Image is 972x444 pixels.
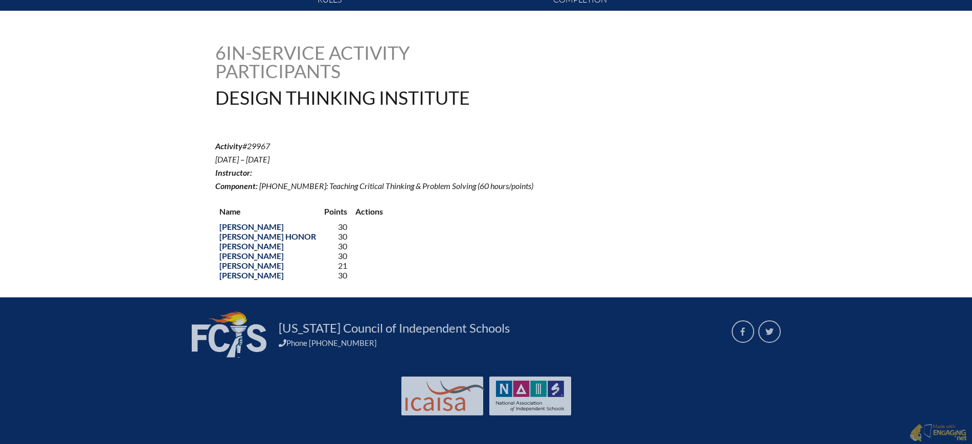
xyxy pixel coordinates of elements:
a: [PERSON_NAME] [215,239,288,253]
a: [PERSON_NAME] [215,220,288,233]
h1: Design Thinking Institute [215,88,551,107]
b: Component: [215,181,258,191]
td: 30 [320,222,351,231]
span: 6 [215,41,226,64]
td: 30 [320,251,351,261]
b: Instructor: [215,168,252,177]
span: [PHONE_NUMBER]: Teaching Critical Thinking & Problem Solving [259,181,476,191]
img: NAIS Logo [496,381,564,411]
b: Activity [215,141,242,151]
img: Engaging - Bring it online [933,429,967,441]
td: 21 [320,261,351,270]
img: FCIS_logo_white [192,312,266,358]
div: Phone [PHONE_NUMBER] [279,338,719,347]
p: Made with [933,424,967,442]
p: #29967 [215,139,575,193]
p: Actions [355,205,383,218]
td: 30 [320,231,351,241]
p: Points [324,205,347,218]
img: Engaging - Bring it online [910,424,922,442]
a: [PERSON_NAME] [215,268,288,282]
span: [DATE] – [DATE] [215,154,269,164]
img: Engaging - Bring it online [923,424,934,438]
td: 30 [320,270,351,280]
span: (60 hours/points) [478,181,533,191]
a: [US_STATE] Council of Independent Schools [275,320,514,336]
a: [PERSON_NAME] Honor [215,229,320,243]
h1: In-service Activity Participants [215,43,421,80]
td: 30 [320,241,351,251]
img: Int'l Council Advancing Independent School Accreditation logo [405,381,484,411]
a: [PERSON_NAME] [215,259,288,272]
a: [PERSON_NAME] [215,249,288,263]
p: Name [219,205,316,218]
